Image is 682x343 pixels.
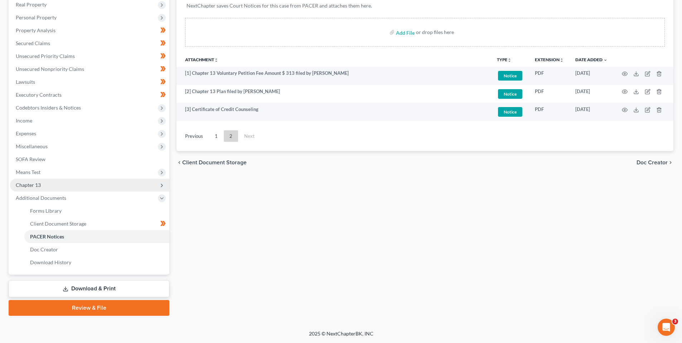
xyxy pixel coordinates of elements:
[9,300,169,316] a: Review & File
[24,204,169,217] a: Forms Library
[668,160,673,165] i: chevron_right
[498,89,522,99] span: Notice
[16,27,55,33] span: Property Analysis
[214,58,218,62] i: unfold_more
[672,319,678,324] span: 3
[176,85,491,103] td: [2] Chapter 13 Plan filed by [PERSON_NAME]
[10,63,169,76] a: Unsecured Nonpriority Claims
[560,58,564,62] i: unfold_more
[10,153,169,166] a: SOFA Review
[529,85,570,103] td: PDF
[497,106,523,118] a: Notice
[16,40,50,46] span: Secured Claims
[10,37,169,50] a: Secured Claims
[529,67,570,85] td: PDF
[535,57,564,62] a: Extensionunfold_more
[570,103,613,121] td: [DATE]
[570,85,613,103] td: [DATE]
[16,14,57,20] span: Personal Property
[30,233,64,240] span: PACER Notices
[16,53,75,59] span: Unsecured Priority Claims
[603,58,608,62] i: expand_more
[16,143,48,149] span: Miscellaneous
[497,58,512,62] button: TYPEunfold_more
[498,107,522,117] span: Notice
[16,182,41,188] span: Chapter 13
[30,259,71,265] span: Download History
[10,76,169,88] a: Lawsuits
[16,1,47,8] span: Real Property
[16,66,84,72] span: Unsecured Nonpriority Claims
[24,217,169,230] a: Client Document Storage
[10,50,169,63] a: Unsecured Priority Claims
[24,243,169,256] a: Doc Creator
[24,230,169,243] a: PACER Notices
[16,195,66,201] span: Additional Documents
[16,117,32,124] span: Income
[16,169,40,175] span: Means Test
[176,103,491,121] td: [3] Certificate of Credit Counseling
[416,29,454,36] div: or drop files here
[209,130,223,142] a: 1
[24,256,169,269] a: Download History
[176,67,491,85] td: [1] Chapter 13 Voluntary Petition Fee Amount $ 313 filed by [PERSON_NAME]
[187,2,663,9] p: NextChapter saves Court Notices for this case from PACER and attaches them here.
[16,79,35,85] span: Lawsuits
[176,160,247,165] button: chevron_left Client Document Storage
[16,156,45,162] span: SOFA Review
[570,67,613,85] td: [DATE]
[224,130,238,142] a: 2
[179,130,209,142] a: Previous
[16,92,62,98] span: Executory Contracts
[30,208,62,214] span: Forms Library
[176,160,182,165] i: chevron_left
[507,58,512,62] i: unfold_more
[637,160,668,165] span: Doc Creator
[30,221,86,227] span: Client Document Storage
[185,57,218,62] a: Attachmentunfold_more
[529,103,570,121] td: PDF
[182,160,247,165] span: Client Document Storage
[637,160,673,165] button: Doc Creator chevron_right
[137,330,545,343] div: 2025 © NextChapterBK, INC
[658,319,675,336] iframe: Intercom live chat
[9,280,169,297] a: Download & Print
[10,24,169,37] a: Property Analysis
[497,70,523,82] a: Notice
[10,88,169,101] a: Executory Contracts
[30,246,58,252] span: Doc Creator
[16,105,81,111] span: Codebtors Insiders & Notices
[498,71,522,81] span: Notice
[16,130,36,136] span: Expenses
[575,57,608,62] a: Date Added expand_more
[497,88,523,100] a: Notice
